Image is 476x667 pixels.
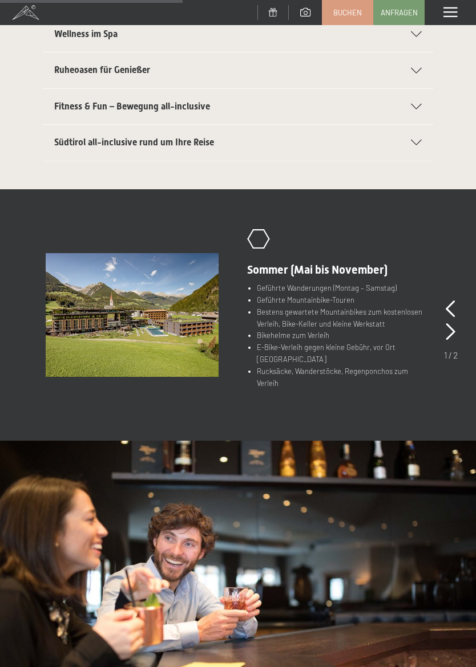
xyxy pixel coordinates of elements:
span: Anfragen [381,7,418,18]
span: / [449,349,452,360]
span: 1 [444,349,447,360]
span: Fitness & Fun – Bewegung all-inclusive [54,101,210,112]
span: Ruheoasen für Genießer [54,64,150,75]
span: Sommer (Mai bis November) [247,263,388,276]
li: Bikehelme zum Verleih [257,330,430,341]
img: Im Top-Hotel in Südtirol all inclusive urlauben [46,253,219,377]
li: Geführte Wanderungen (Montag – Samstag) [257,282,430,294]
span: Wellness im Spa [54,29,118,39]
li: Geführte Mountainbike-Touren [257,294,430,306]
li: Bestens gewartete Mountainbikes zum kostenlosen Verleih, Bike-Keller und kleine Werkstatt [257,306,430,330]
a: Buchen [322,1,373,25]
li: E-Bike-Verleih gegen kleine Gebühr, vor Ort [GEOGRAPHIC_DATA] [257,341,430,365]
span: Südtirol all-inclusive rund um Ihre Reise [54,137,214,148]
li: Rucksäcke, Wanderstöcke, Regenponchos zum Verleih [257,365,430,401]
a: Anfragen [374,1,424,25]
span: Buchen [333,7,362,18]
span: 2 [453,349,458,360]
